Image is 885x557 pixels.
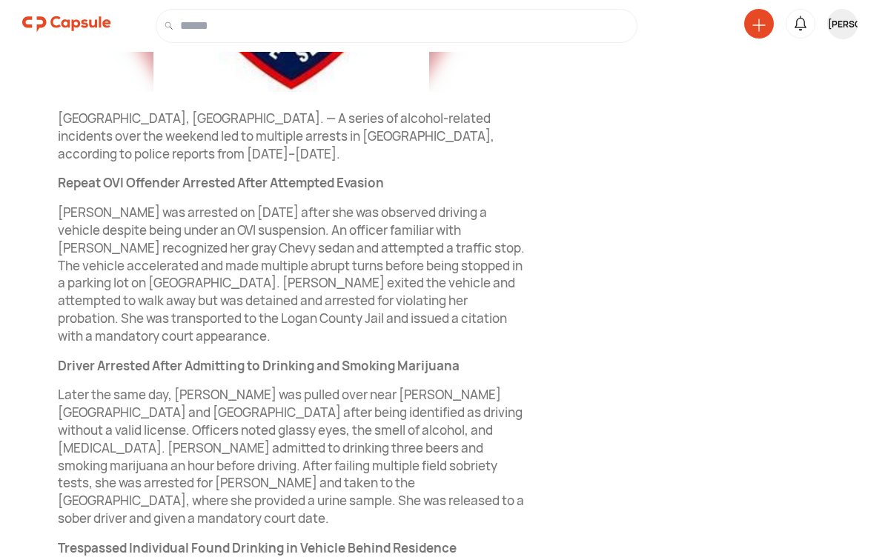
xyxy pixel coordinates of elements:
[58,357,460,374] strong: Driver Arrested After Admitting to Drinking and Smoking Marijuana
[58,539,457,556] strong: Trespassed Individual Found Drinking in Vehicle Behind Residence
[58,204,525,344] p: [PERSON_NAME] was arrested on [DATE] after she was observed driving a vehicle despite being under...
[58,386,525,527] p: Later the same day, [PERSON_NAME] was pulled over near [PERSON_NAME][GEOGRAPHIC_DATA] and [GEOGRA...
[22,9,111,39] img: logo
[58,174,384,191] strong: Repeat OVI Offender Arrested After Attempted Evasion
[22,9,111,43] a: logo
[58,110,525,162] p: [GEOGRAPHIC_DATA], [GEOGRAPHIC_DATA]. — A series of alcohol-related incidents over the weekend le...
